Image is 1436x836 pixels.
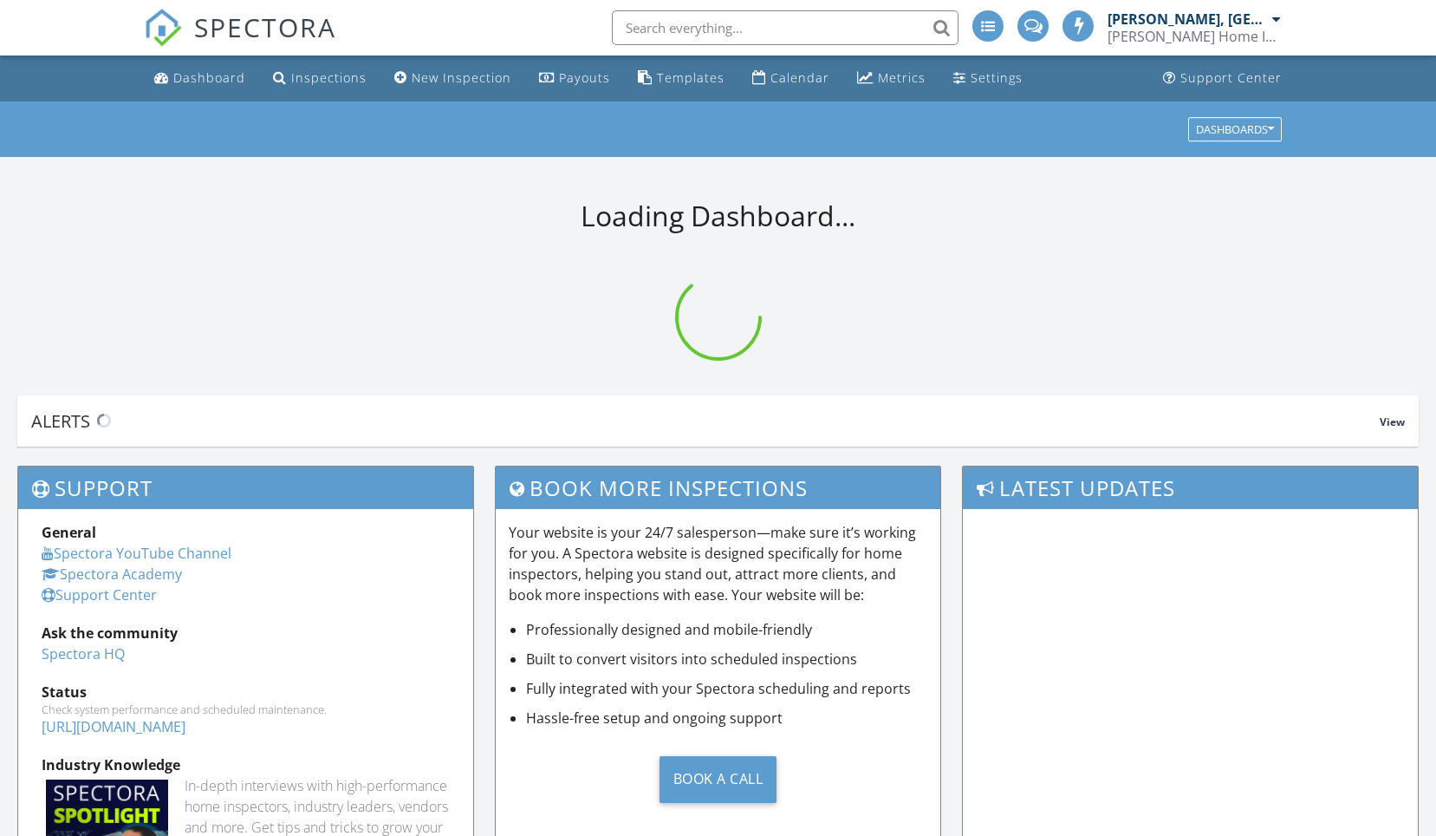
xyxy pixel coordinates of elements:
button: Dashboards [1188,117,1282,141]
span: View [1380,415,1405,429]
a: Spectora YouTube Channel [42,544,231,563]
div: Book a Call [660,756,777,803]
h3: Book More Inspections [496,467,940,509]
h3: Latest Updates [963,467,1418,509]
div: Status [42,682,450,702]
a: New Inspection [387,62,518,95]
div: Inspections [291,69,367,86]
a: Inspections [266,62,374,95]
h3: Support [18,467,473,509]
div: Alerts [31,409,1380,433]
div: Gortney Home Inspections, LLC [1108,28,1281,45]
input: Search everything... [612,10,958,45]
a: Spectora Academy [42,565,182,584]
div: Check system performance and scheduled maintenance. [42,702,450,716]
div: Support Center [1180,69,1282,86]
a: Book a Call [509,742,927,816]
div: Dashboards [1196,123,1274,135]
li: Built to convert visitors into scheduled inspections [526,649,927,669]
div: Industry Knowledge [42,754,450,775]
div: Metrics [878,69,926,86]
div: Settings [971,69,1023,86]
div: [PERSON_NAME], [GEOGRAPHIC_DATA] [1108,10,1268,28]
a: SPECTORA [144,23,336,60]
div: New Inspection [412,69,511,86]
li: Hassle-free setup and ongoing support [526,708,927,728]
a: Templates [631,62,731,95]
p: Your website is your 24/7 salesperson—make sure it’s working for you. A Spectora website is desig... [509,522,927,605]
a: Payouts [532,62,617,95]
div: Payouts [559,69,610,86]
div: Calendar [770,69,829,86]
a: Metrics [850,62,932,95]
div: Templates [657,69,724,86]
img: The Best Home Inspection Software - Spectora [144,9,182,47]
li: Professionally designed and mobile-friendly [526,619,927,640]
strong: General [42,523,96,542]
a: [URL][DOMAIN_NAME] [42,717,185,736]
a: Dashboard [147,62,252,95]
a: Support Center [42,585,157,604]
div: Dashboard [173,69,245,86]
li: Fully integrated with your Spectora scheduling and reports [526,678,927,699]
span: SPECTORA [194,9,336,45]
a: Support Center [1156,62,1289,95]
a: Settings [946,62,1030,95]
a: Calendar [745,62,836,95]
div: Ask the community [42,623,450,643]
a: Spectora HQ [42,644,125,663]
